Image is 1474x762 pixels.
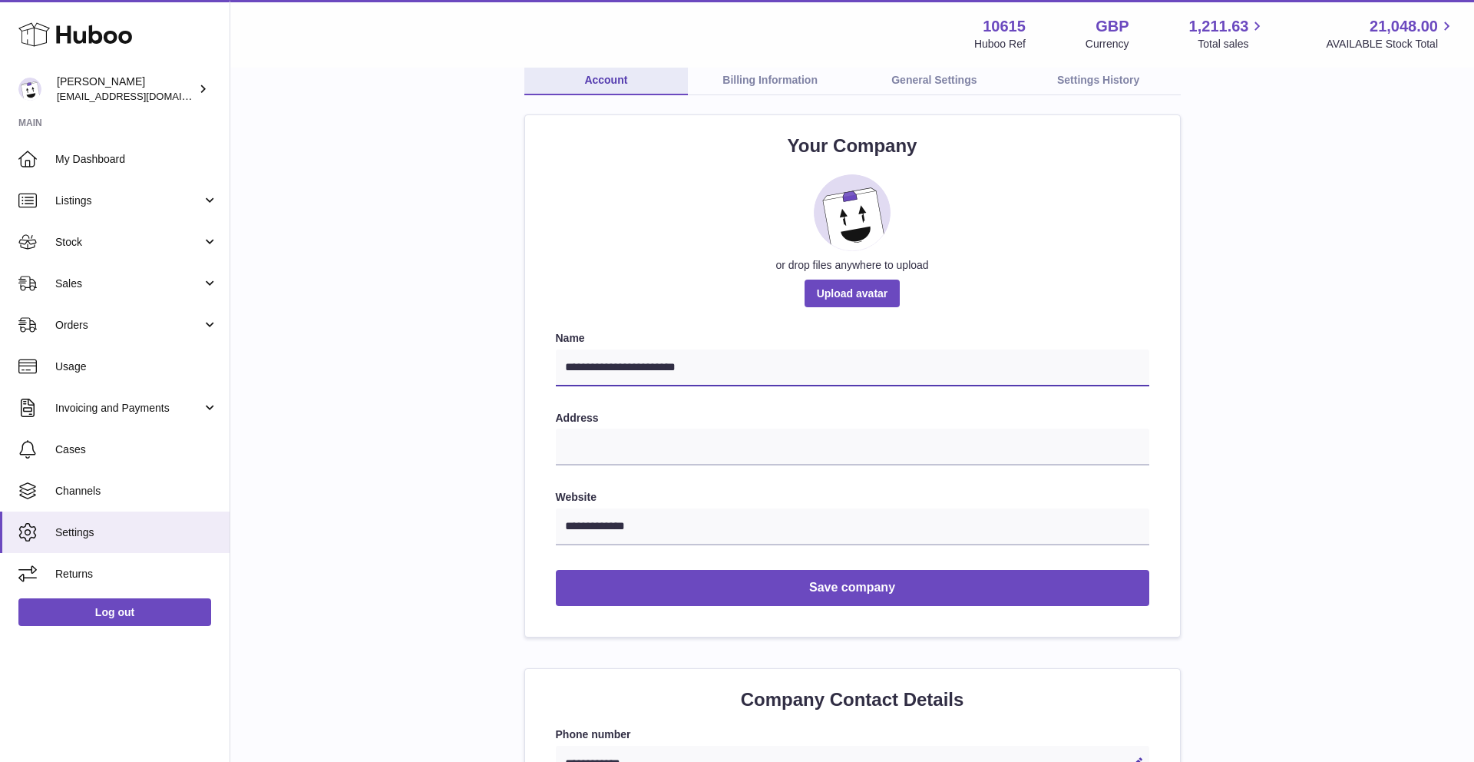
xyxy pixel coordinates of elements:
a: General Settings [852,66,1016,95]
span: My Dashboard [55,152,218,167]
span: Total sales [1198,37,1266,51]
span: Settings [55,525,218,540]
span: Orders [55,318,202,333]
span: [EMAIL_ADDRESS][DOMAIN_NAME] [57,90,226,102]
div: or drop files anywhere to upload [556,258,1149,273]
img: placeholder_image.svg [814,174,891,251]
a: Billing Information [688,66,852,95]
button: Save company [556,570,1149,606]
span: Listings [55,194,202,208]
div: Currency [1086,37,1129,51]
span: Channels [55,484,218,499]
a: Log out [18,598,211,626]
strong: 10615 [983,16,1026,37]
div: [PERSON_NAME] [57,75,195,104]
span: AVAILABLE Stock Total [1326,37,1456,51]
span: Returns [55,567,218,581]
label: Phone number [556,727,1149,742]
span: Invoicing and Payments [55,401,202,416]
img: fulfillment@fable.com [18,78,41,101]
a: 1,211.63 Total sales [1189,16,1267,51]
strong: GBP [1096,16,1129,37]
span: 21,048.00 [1370,16,1438,37]
span: Usage [55,359,218,374]
a: Account [524,66,689,95]
a: Settings History [1016,66,1181,95]
span: 1,211.63 [1189,16,1249,37]
h2: Company Contact Details [556,687,1149,712]
h2: Your Company [556,134,1149,158]
span: Sales [55,277,202,291]
div: Huboo Ref [974,37,1026,51]
label: Name [556,331,1149,346]
label: Address [556,411,1149,426]
a: 21,048.00 AVAILABLE Stock Total [1326,16,1456,51]
span: Stock [55,235,202,250]
span: Upload avatar [805,280,901,307]
label: Website [556,490,1149,505]
span: Cases [55,442,218,457]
